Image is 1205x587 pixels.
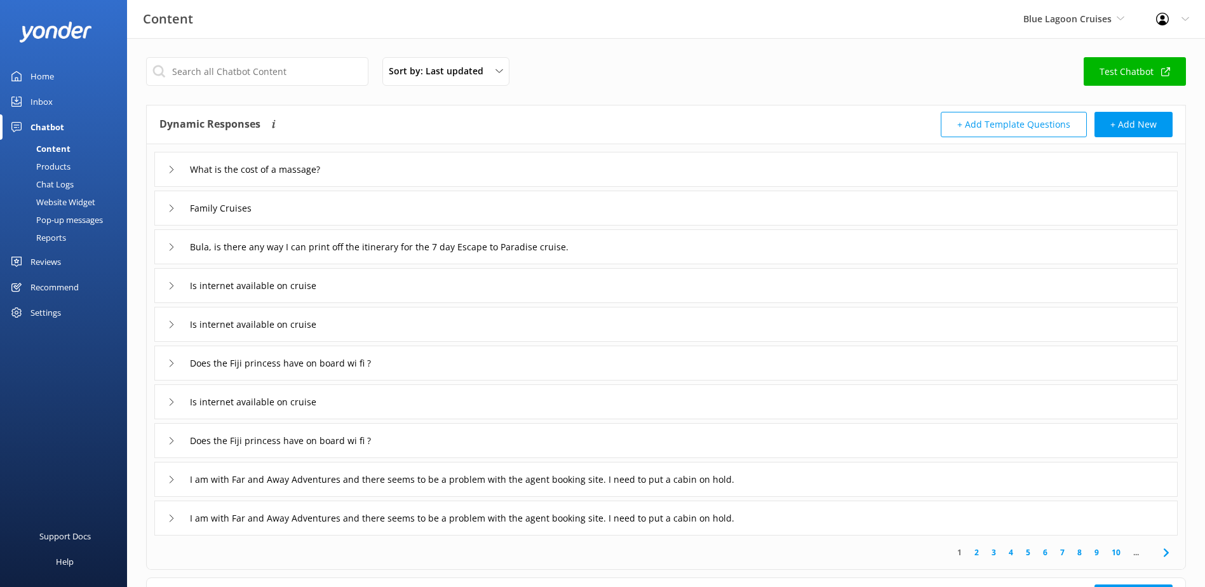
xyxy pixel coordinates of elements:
a: 8 [1071,546,1088,558]
a: 1 [951,546,968,558]
div: Chatbot [30,114,64,140]
a: 3 [985,546,1002,558]
a: Website Widget [8,193,127,211]
button: + Add Template Questions [941,112,1087,137]
h4: Dynamic Responses [159,112,260,137]
a: Pop-up messages [8,211,127,229]
div: Website Widget [8,193,95,211]
h3: Content [143,9,193,29]
input: Search all Chatbot Content [146,57,368,86]
a: 2 [968,546,985,558]
a: 9 [1088,546,1105,558]
div: Settings [30,300,61,325]
div: Reviews [30,249,61,274]
a: Test Chatbot [1084,57,1186,86]
div: Products [8,158,71,175]
a: Chat Logs [8,175,127,193]
div: Recommend [30,274,79,300]
div: Help [56,549,74,574]
button: + Add New [1094,112,1173,137]
div: Content [8,140,71,158]
div: Reports [8,229,66,246]
div: Chat Logs [8,175,74,193]
img: yonder-white-logo.png [19,22,92,43]
a: 4 [1002,546,1020,558]
a: 5 [1020,546,1037,558]
a: 7 [1054,546,1071,558]
span: Sort by: Last updated [389,64,491,78]
span: Blue Lagoon Cruises [1023,13,1112,25]
a: 6 [1037,546,1054,558]
a: 10 [1105,546,1127,558]
div: Support Docs [39,523,91,549]
a: Products [8,158,127,175]
div: Pop-up messages [8,211,103,229]
div: Home [30,64,54,89]
div: Inbox [30,89,53,114]
a: Reports [8,229,127,246]
span: ... [1127,546,1145,558]
a: Content [8,140,127,158]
